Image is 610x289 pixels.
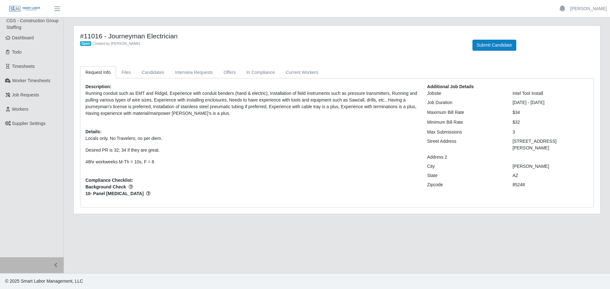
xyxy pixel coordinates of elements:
[85,159,417,165] p: 48hr workweeks M-Th = 10s, F = 8
[422,163,508,170] div: City
[508,181,593,188] div: 85248
[422,154,508,161] div: Address 2
[170,66,218,79] a: Interview Requests
[422,109,508,116] div: Maximum Bill Rate
[9,5,41,12] img: SLM Logo
[508,90,593,97] div: Intel Tool Install
[422,129,508,135] div: Max Submissions
[12,107,29,112] span: Workers
[570,5,607,12] a: [PERSON_NAME]
[12,121,46,126] span: Supplier Settings
[422,138,508,151] div: Street Address
[12,35,34,40] span: Dashboard
[85,190,417,197] span: 10- Panel [MEDICAL_DATA]
[508,138,593,151] div: [STREET_ADDRESS][PERSON_NAME]
[508,109,593,116] div: $34
[422,119,508,126] div: Minimum Bill Rate
[422,99,508,106] div: Job Duration
[85,129,102,134] b: Details:
[85,147,417,154] p: Desired PR is 32; 34 if they are great.
[80,32,463,40] h4: #11016 - Journeyman Electrician
[85,90,417,117] p: Running conduit such as EMT and Ridgid, Experience with conduit benders (hand & electric), Instal...
[5,279,83,284] span: © 2025 Smart Labor Management, LLC
[80,66,116,79] a: Request Info
[12,92,39,97] span: Job Requests
[422,181,508,188] div: Zipcode
[85,135,417,142] p: Locals only. No Travelers; no per diem.
[80,41,91,46] span: Open
[85,184,417,190] span: Background Check
[218,66,241,79] a: Offers
[280,66,323,79] a: Current Workers
[136,66,170,79] a: Candidates
[6,18,58,30] span: CGS - Construction Group Staffing
[12,49,22,55] span: Todo
[85,178,133,183] b: Compliance Checklist:
[241,66,281,79] a: In Compliance
[12,78,50,83] span: Worker Timesheets
[422,90,508,97] div: Jobsite
[508,163,593,170] div: [PERSON_NAME]
[92,42,140,45] span: Created by [PERSON_NAME]
[508,129,593,135] div: 3
[508,172,593,179] div: AZ
[427,84,474,89] b: Additional Job Details
[116,66,136,79] a: Files
[472,40,516,51] button: Submit Candidate
[508,119,593,126] div: $32
[422,172,508,179] div: State
[12,64,35,69] span: Timesheets
[508,99,593,106] div: [DATE] - [DATE]
[85,84,112,89] b: Description:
